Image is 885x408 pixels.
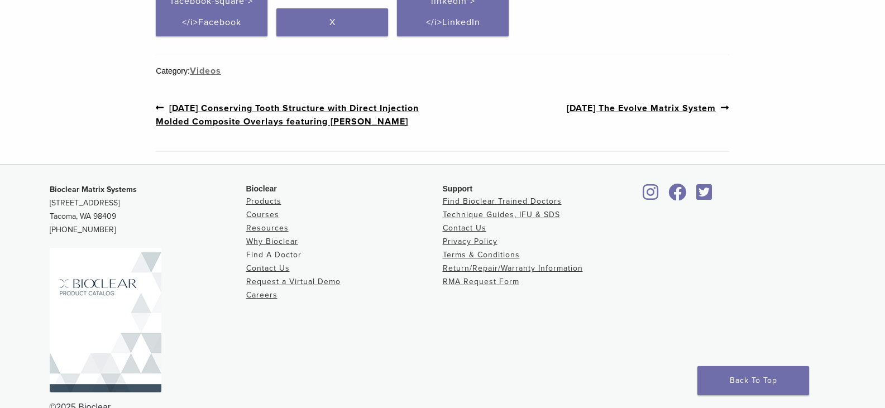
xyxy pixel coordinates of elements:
[246,196,281,206] a: Products
[50,183,246,237] p: [STREET_ADDRESS] Tacoma, WA 98409 [PHONE_NUMBER]
[443,196,562,206] a: Find Bioclear Trained Doctors
[443,223,486,233] a: Contact Us
[443,210,560,219] a: Technique Guides, IFU & SDS
[639,190,663,201] a: Bioclear
[443,237,497,246] a: Privacy Policy
[693,190,716,201] a: Bioclear
[443,277,519,286] a: RMA Request Form
[190,65,221,76] a: Videos
[329,17,336,28] span: X
[50,185,137,194] strong: Bioclear Matrix Systems
[276,8,388,36] a: X
[567,101,729,115] a: [DATE] The Evolve Matrix System
[665,190,691,201] a: Bioclear
[697,366,809,395] a: Back To Top
[246,277,341,286] a: Request a Virtual Demo
[156,64,729,78] div: Category:
[443,263,583,273] a: Return/Repair/Warranty Information
[246,263,290,273] a: Contact Us
[443,250,520,260] a: Terms & Conditions
[246,237,298,246] a: Why Bioclear
[443,184,473,193] span: Support
[246,223,289,233] a: Resources
[246,290,278,300] a: Careers
[156,101,442,128] a: [DATE] Conserving Tooth Structure with Direct Injection Molded Composite Overlays featuring [PERS...
[156,78,729,152] nav: Post Navigation
[246,250,302,260] a: Find A Doctor
[50,248,161,392] img: Bioclear
[246,184,277,193] span: Bioclear
[246,210,279,219] a: Courses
